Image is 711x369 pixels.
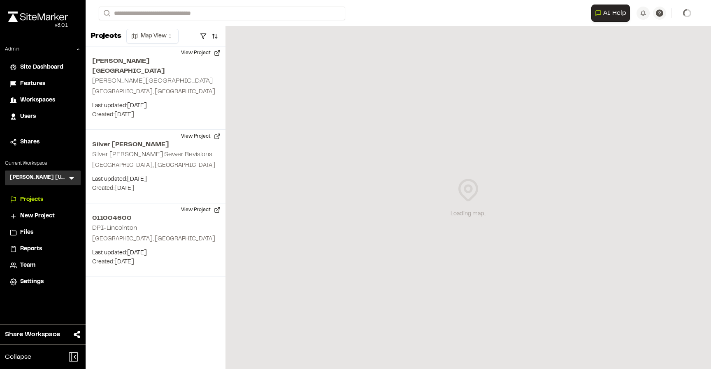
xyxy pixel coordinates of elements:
[92,175,219,184] p: Last updated: [DATE]
[92,258,219,267] p: Created: [DATE]
[20,96,55,105] span: Workspaces
[10,138,76,147] a: Shares
[8,12,68,22] img: rebrand.png
[92,56,219,76] h2: [PERSON_NAME][GEOGRAPHIC_DATA]
[176,203,225,217] button: View Project
[10,244,76,254] a: Reports
[10,228,76,237] a: Files
[92,140,219,150] h2: Silver [PERSON_NAME]
[20,63,63,72] span: Site Dashboard
[92,213,219,223] h2: 011004600
[10,174,67,182] h3: [PERSON_NAME] [US_STATE]
[92,225,137,231] h2: DPI-Lincolnton
[603,8,626,18] span: AI Help
[10,277,76,286] a: Settings
[20,228,33,237] span: Files
[176,130,225,143] button: View Project
[92,78,213,84] h2: [PERSON_NAME][GEOGRAPHIC_DATA]
[92,184,219,193] p: Created: [DATE]
[5,352,31,362] span: Collapse
[92,249,219,258] p: Last updated: [DATE]
[99,7,114,20] button: Search
[10,195,76,204] a: Projects
[451,210,486,219] div: Loading map...
[92,152,212,157] h2: Silver [PERSON_NAME] Sewer Revisions
[20,212,55,221] span: New Project
[176,46,225,60] button: View Project
[591,5,630,22] button: Open AI Assistant
[92,235,219,244] p: [GEOGRAPHIC_DATA], [GEOGRAPHIC_DATA]
[20,277,44,286] span: Settings
[10,261,76,270] a: Team
[10,63,76,72] a: Site Dashboard
[10,96,76,105] a: Workspaces
[5,160,81,167] p: Current Workspace
[92,88,219,97] p: [GEOGRAPHIC_DATA], [GEOGRAPHIC_DATA]
[10,212,76,221] a: New Project
[20,195,43,204] span: Projects
[20,244,42,254] span: Reports
[10,79,76,88] a: Features
[20,79,45,88] span: Features
[92,161,219,170] p: [GEOGRAPHIC_DATA], [GEOGRAPHIC_DATA]
[92,111,219,120] p: Created: [DATE]
[92,101,219,111] p: Last updated: [DATE]
[91,31,121,42] p: Projects
[591,5,633,22] div: Open AI Assistant
[5,330,60,339] span: Share Workspace
[20,138,39,147] span: Shares
[5,46,19,53] p: Admin
[20,112,36,121] span: Users
[20,261,35,270] span: Team
[10,112,76,121] a: Users
[8,22,68,29] div: Oh geez...please don't...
